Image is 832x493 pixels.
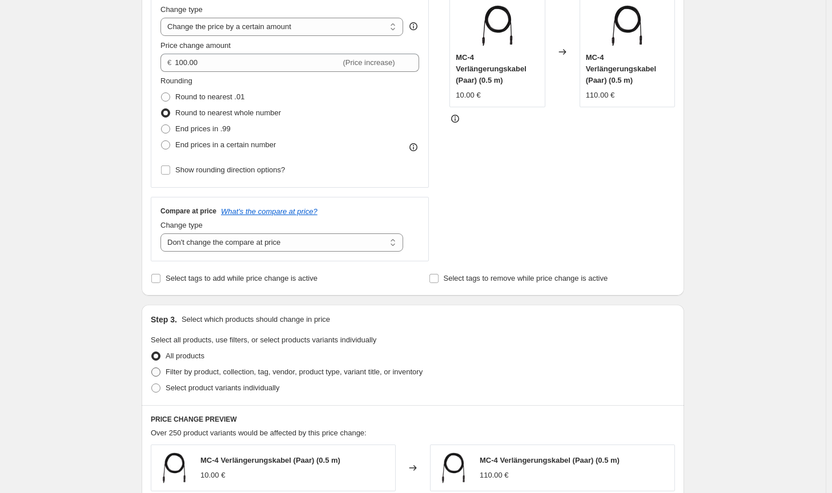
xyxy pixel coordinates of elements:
span: Rounding [160,76,192,85]
span: Change type [160,5,203,14]
span: All products [166,351,204,360]
img: kabel.3_1_80x.webp [475,3,520,49]
span: € [167,58,171,67]
h3: Compare at price [160,207,216,216]
span: Show rounding direction options? [175,165,285,174]
span: MC-4 Verlängerungskabel (Paar) (0.5 m) [456,53,526,84]
span: MC-4 Verlängerungskabel (Paar) (0.5 m) [586,53,657,84]
input: -10.00 [175,54,340,72]
button: What's the compare at price? [221,207,317,216]
img: kabel.3_1_80x.webp [604,3,650,49]
span: End prices in a certain number [175,140,276,149]
div: 10.00 € [200,470,225,481]
span: Select product variants individually [166,383,279,392]
p: Select which products should change in price [182,314,330,325]
span: Select all products, use filters, or select products variants individually [151,336,376,344]
span: Filter by product, collection, tag, vendor, product type, variant title, or inventory [166,367,423,376]
span: (Price increase) [343,58,395,67]
span: Round to nearest .01 [175,92,244,101]
span: Round to nearest whole number [175,108,281,117]
span: Over 250 product variants would be affected by this price change: [151,429,367,437]
div: 110.00 € [480,470,509,481]
div: help [408,21,419,32]
div: 10.00 € [456,90,480,101]
span: Select tags to add while price change is active [166,274,317,282]
h2: Step 3. [151,314,177,325]
span: MC-4 Verlängerungskabel (Paar) (0.5 m) [480,456,620,464]
span: Change type [160,221,203,229]
h6: PRICE CHANGE PREVIEW [151,415,675,424]
span: End prices in .99 [175,124,231,133]
img: kabel.3_1_80x.webp [436,451,471,485]
span: Price change amount [160,41,231,50]
span: Select tags to remove while price change is active [444,274,608,282]
span: MC-4 Verlängerungskabel (Paar) (0.5 m) [200,456,340,464]
img: kabel.3_1_80x.webp [157,451,191,485]
div: 110.00 € [586,90,615,101]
